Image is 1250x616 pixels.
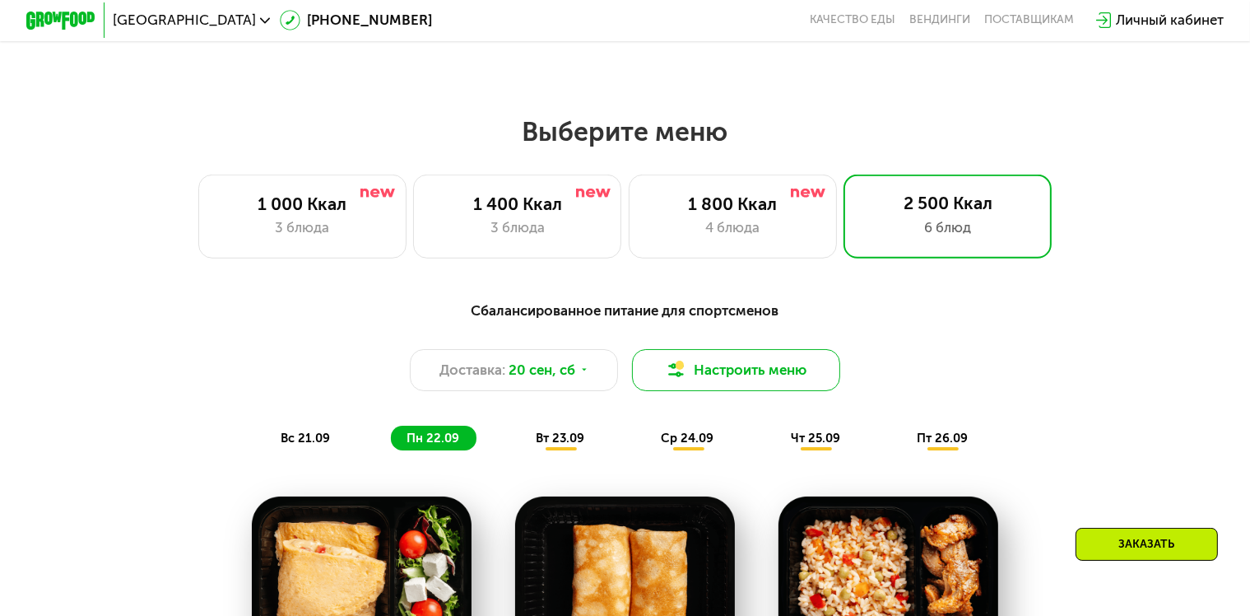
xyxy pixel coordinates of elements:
[909,13,970,27] a: Вендинги
[407,431,459,446] span: пн 22.09
[56,115,1195,148] h2: Выберите меню
[536,431,584,446] span: вт 23.09
[1076,528,1218,561] div: Заказать
[281,431,330,446] span: вс 21.09
[862,193,1034,213] div: 2 500 Ккал
[632,349,840,391] button: Настроить меню
[1116,10,1224,30] div: Личный кабинет
[917,431,968,446] span: пт 26.09
[791,431,840,446] span: чт 25.09
[509,360,575,380] span: 20 сен, сб
[984,13,1074,27] div: поставщикам
[216,217,388,238] div: 3 блюда
[647,194,819,214] div: 1 800 Ккал
[431,194,603,214] div: 1 400 Ккал
[662,431,714,446] span: ср 24.09
[647,217,819,238] div: 4 блюда
[439,360,505,380] span: Доставка:
[862,217,1034,238] div: 6 блюд
[111,300,1139,321] div: Сбалансированное питание для спортсменов
[810,13,895,27] a: Качество еды
[216,194,388,214] div: 1 000 Ккал
[113,13,256,27] span: [GEOGRAPHIC_DATA]
[431,217,603,238] div: 3 блюда
[280,10,433,30] a: [PHONE_NUMBER]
